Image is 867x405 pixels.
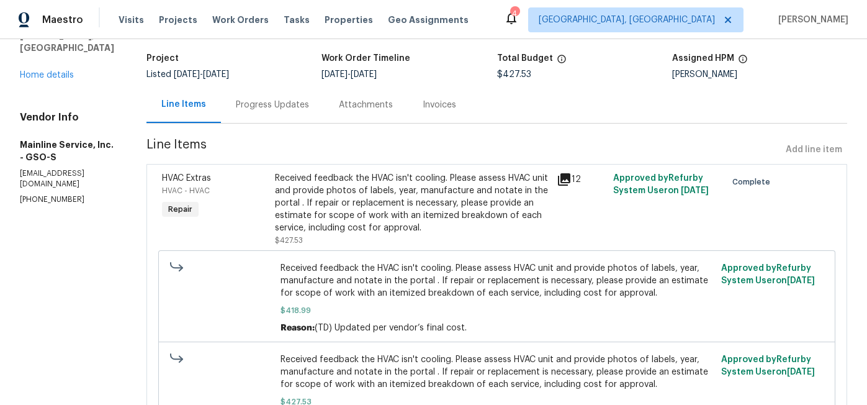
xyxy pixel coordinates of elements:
[721,355,815,376] span: Approved by Refurby System User on
[738,54,748,70] span: The hpm assigned to this work order.
[672,54,734,63] h5: Assigned HPM
[510,7,519,20] div: 4
[203,70,229,79] span: [DATE]
[236,99,309,111] div: Progress Updates
[42,14,83,26] span: Maestro
[497,70,531,79] span: $427.53
[20,194,117,205] p: [PHONE_NUMBER]
[163,203,197,216] span: Repair
[212,14,269,26] span: Work Orders
[613,174,709,195] span: Approved by Refurby System User on
[787,276,815,285] span: [DATE]
[284,16,310,24] span: Tasks
[557,172,606,187] div: 12
[388,14,469,26] span: Geo Assignments
[119,14,144,26] span: Visits
[20,29,117,54] h5: [PERSON_NAME], [GEOGRAPHIC_DATA]
[315,324,467,332] span: (TD) Updated per vendor’s final cost.
[681,186,709,195] span: [DATE]
[672,70,847,79] div: [PERSON_NAME]
[281,353,714,391] span: Received feedback the HVAC isn't cooling. Please assess HVAC unit and provide photos of labels, y...
[281,304,714,317] span: $418.99
[146,139,781,162] span: Line Items
[275,172,550,234] div: Received feedback the HVAC isn't cooling. Please assess HVAC unit and provide photos of labels, y...
[321,70,348,79] span: [DATE]
[20,111,117,124] h4: Vendor Info
[174,70,229,79] span: -
[20,71,74,80] a: Home details
[721,264,815,285] span: Approved by Refurby System User on
[321,70,377,79] span: -
[773,14,848,26] span: [PERSON_NAME]
[321,54,410,63] h5: Work Order Timeline
[557,54,567,70] span: The total cost of line items that have been proposed by Opendoor. This sum includes line items th...
[146,70,229,79] span: Listed
[787,368,815,376] span: [DATE]
[146,54,179,63] h5: Project
[20,139,117,163] h5: Mainline Service, Inc. - GSO-S
[162,174,211,183] span: HVAC Extras
[539,14,715,26] span: [GEOGRAPHIC_DATA], [GEOGRAPHIC_DATA]
[159,14,197,26] span: Projects
[351,70,377,79] span: [DATE]
[162,187,210,194] span: HVAC - HVAC
[281,324,315,332] span: Reason:
[174,70,200,79] span: [DATE]
[20,168,117,189] p: [EMAIL_ADDRESS][DOMAIN_NAME]
[161,98,206,111] div: Line Items
[275,237,303,244] span: $427.53
[497,54,553,63] h5: Total Budget
[423,99,456,111] div: Invoices
[339,99,393,111] div: Attachments
[732,176,775,188] span: Complete
[325,14,373,26] span: Properties
[281,262,714,299] span: Received feedback the HVAC isn't cooling. Please assess HVAC unit and provide photos of labels, y...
